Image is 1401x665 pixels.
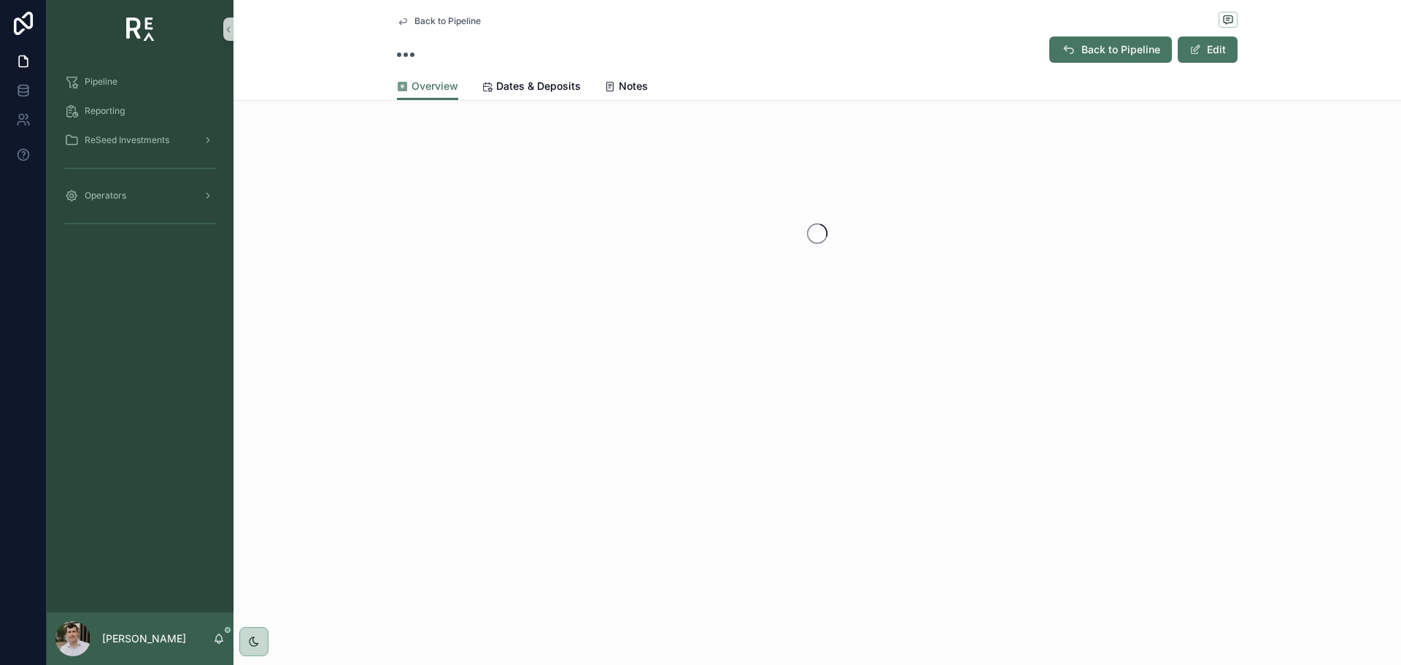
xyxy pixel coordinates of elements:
span: Overview [412,79,458,93]
span: ReSeed Investments [85,134,169,146]
span: Dates & Deposits [496,79,581,93]
a: Notes [604,73,648,102]
p: [PERSON_NAME] [102,631,186,646]
a: ReSeed Investments [55,127,225,153]
span: Pipeline [85,76,117,88]
a: Pipeline [55,69,225,95]
img: App logo [126,18,155,41]
button: Back to Pipeline [1049,36,1172,63]
a: Reporting [55,98,225,124]
a: Back to Pipeline [397,15,481,27]
a: Overview [397,73,458,101]
span: Back to Pipeline [1081,42,1160,57]
span: Operators [85,190,126,201]
span: Notes [619,79,648,93]
div: scrollable content [47,58,233,254]
span: Back to Pipeline [414,15,481,27]
span: Reporting [85,105,125,117]
a: Operators [55,182,225,209]
a: Dates & Deposits [482,73,581,102]
button: Edit [1178,36,1238,63]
